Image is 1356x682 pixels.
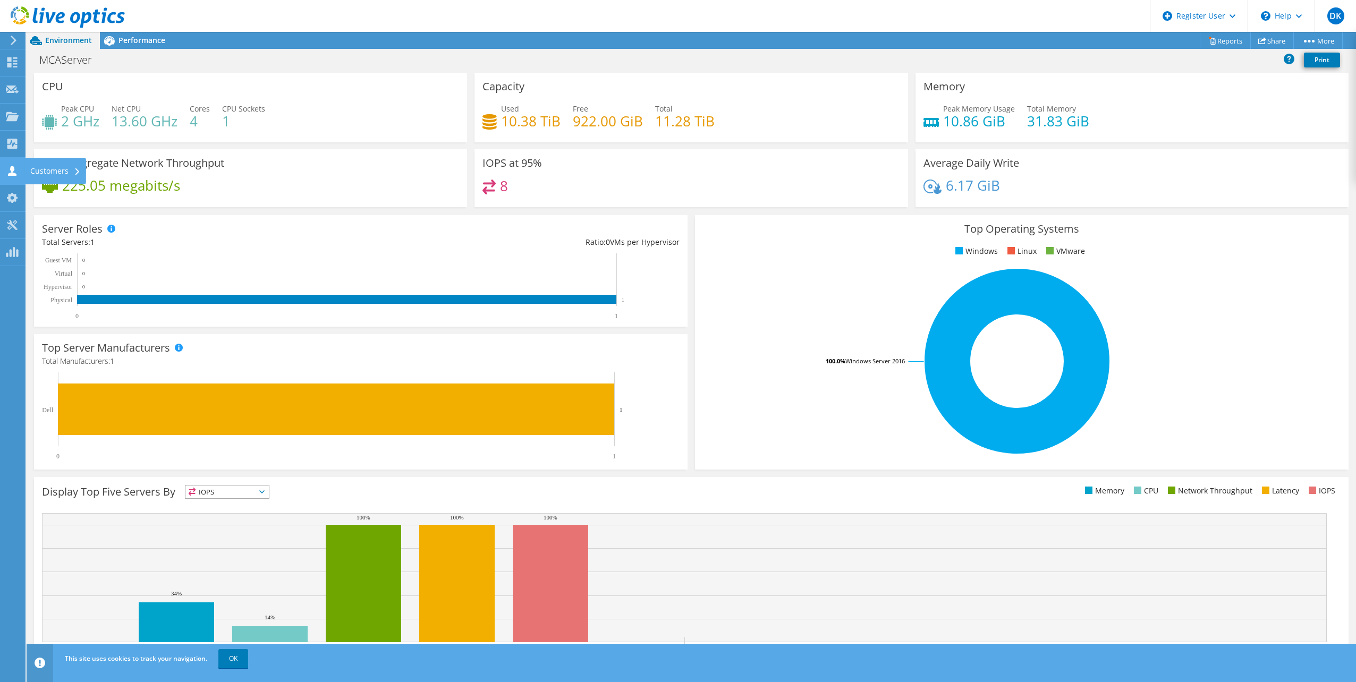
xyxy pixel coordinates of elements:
[190,104,210,114] span: Cores
[61,115,99,127] h4: 2 GHz
[62,180,180,191] h4: 225.05 megabits/s
[703,223,1341,235] h3: Top Operating Systems
[482,81,524,92] h3: Capacity
[82,271,85,276] text: 0
[1250,32,1294,49] a: Share
[218,649,248,668] a: OK
[615,312,618,320] text: 1
[55,270,73,277] text: Virtual
[1005,245,1037,257] li: Linux
[171,590,182,596] text: 34%
[1304,53,1340,67] a: Print
[361,236,680,248] div: Ratio: VMs per Hypervisor
[1082,485,1124,497] li: Memory
[265,614,275,620] text: 14%
[655,104,673,114] span: Total
[44,283,72,291] text: Hypervisor
[185,485,269,498] span: IOPS
[1327,7,1344,24] span: DK
[1306,485,1335,497] li: IOPS
[620,406,623,413] text: 1
[1293,32,1343,49] a: More
[45,35,92,45] span: Environment
[42,157,224,169] h3: Peak Aggregate Network Throughput
[500,180,508,192] h4: 8
[501,115,561,127] h4: 10.38 TiB
[42,81,63,92] h3: CPU
[622,297,624,303] text: 1
[482,157,542,169] h3: IOPS at 95%
[42,355,680,367] h4: Total Manufacturers:
[82,258,85,263] text: 0
[923,81,965,92] h3: Memory
[50,296,72,304] text: Physical
[82,284,85,289] text: 0
[946,180,1000,191] h4: 6.17 GiB
[112,104,141,114] span: Net CPU
[90,237,95,247] span: 1
[1044,245,1085,257] li: VMware
[606,237,610,247] span: 0
[544,514,557,521] text: 100%
[613,453,616,460] text: 1
[75,312,79,320] text: 0
[1131,485,1158,497] li: CPU
[190,115,210,127] h4: 4
[923,157,1019,169] h3: Average Daily Write
[1200,32,1251,49] a: Reports
[573,115,643,127] h4: 922.00 GiB
[45,257,72,264] text: Guest VM
[845,357,905,365] tspan: Windows Server 2016
[943,104,1015,114] span: Peak Memory Usage
[42,342,170,354] h3: Top Server Manufacturers
[1165,485,1252,497] li: Network Throughput
[65,654,207,663] span: This site uses cookies to track your navigation.
[573,104,588,114] span: Free
[42,223,103,235] h3: Server Roles
[1027,115,1089,127] h4: 31.83 GiB
[56,453,60,460] text: 0
[222,115,265,127] h4: 1
[655,115,715,127] h4: 11.28 TiB
[826,357,845,365] tspan: 100.0%
[42,236,361,248] div: Total Servers:
[1259,485,1299,497] li: Latency
[35,54,108,66] h1: MCAServer
[1027,104,1076,114] span: Total Memory
[222,104,265,114] span: CPU Sockets
[357,514,370,521] text: 100%
[118,35,165,45] span: Performance
[61,104,94,114] span: Peak CPU
[110,356,114,366] span: 1
[1261,11,1270,21] svg: \n
[943,115,1015,127] h4: 10.86 GiB
[25,158,86,184] div: Customers
[450,514,464,521] text: 100%
[112,115,177,127] h4: 13.60 GHz
[42,406,53,414] text: Dell
[501,104,519,114] span: Used
[953,245,998,257] li: Windows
